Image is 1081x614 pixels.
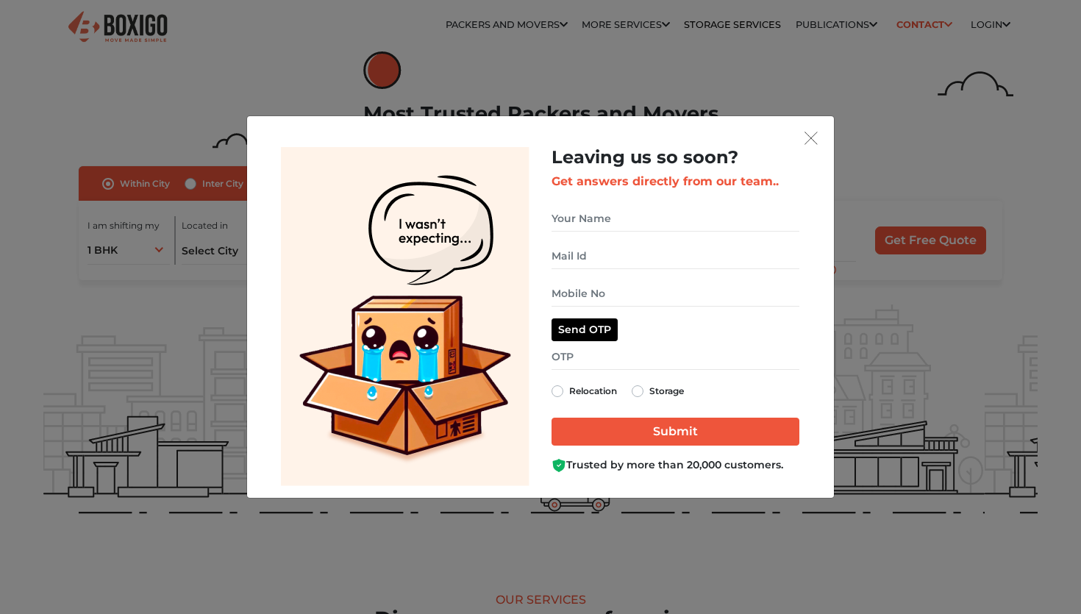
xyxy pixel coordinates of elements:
[552,206,799,232] input: Your Name
[552,281,799,307] input: Mobile No
[552,458,566,473] img: Boxigo Customer Shield
[552,344,799,370] input: OTP
[804,132,818,145] img: exit
[281,147,529,486] img: Lead Welcome Image
[552,174,799,188] h3: Get answers directly from our team..
[552,243,799,269] input: Mail Id
[569,382,617,400] label: Relocation
[552,318,618,341] button: Send OTP
[552,147,799,168] h2: Leaving us so soon?
[552,418,799,446] input: Submit
[552,457,799,473] div: Trusted by more than 20,000 customers.
[649,382,684,400] label: Storage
